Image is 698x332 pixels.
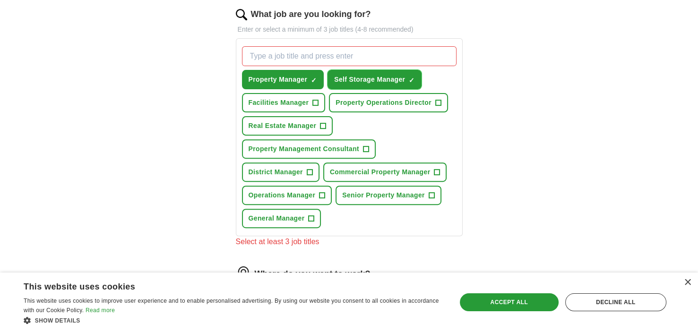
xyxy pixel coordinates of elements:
button: Property Management Consultant [242,139,376,159]
button: Property Operations Director [329,93,448,112]
div: Decline all [565,293,666,311]
a: Read more, opens a new window [86,307,115,314]
span: Property Operations Director [336,98,431,108]
button: District Manager [242,162,319,182]
span: District Manager [249,167,303,177]
img: search.png [236,9,247,20]
p: Enter or select a minimum of 3 job titles (4-8 recommended) [236,25,463,34]
span: Operations Manager [249,190,316,200]
span: ✓ [311,77,317,84]
span: General Manager [249,213,305,223]
span: Self Storage Manager [334,75,405,85]
span: Property Manager [249,75,308,85]
button: Commercial Property Manager [323,162,447,182]
button: Self Storage Manager✓ [327,70,422,89]
label: Where do you want to work? [255,268,371,281]
span: ✓ [409,77,414,84]
img: location.png [236,266,251,281]
div: This website uses cookies [24,278,420,292]
span: This website uses cookies to improve user experience and to enable personalised advertising. By u... [24,298,439,314]
button: Facilities Manager [242,93,326,112]
div: Show details [24,315,444,325]
button: Real Estate Manager [242,116,333,136]
button: Operations Manager [242,186,332,205]
button: General Manager [242,209,321,228]
button: Senior Property Manager [336,186,441,205]
div: Close [684,279,691,286]
input: Type a job title and press enter [242,46,457,66]
div: Select at least 3 job titles [236,236,463,247]
label: What job are you looking for? [251,8,371,21]
span: Property Management Consultant [249,144,360,154]
span: Real Estate Manager [249,121,317,131]
button: Property Manager✓ [242,70,324,89]
span: Show details [35,317,80,324]
div: Accept all [460,293,559,311]
span: Senior Property Manager [342,190,425,200]
span: Commercial Property Manager [330,167,431,177]
span: Facilities Manager [249,98,309,108]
